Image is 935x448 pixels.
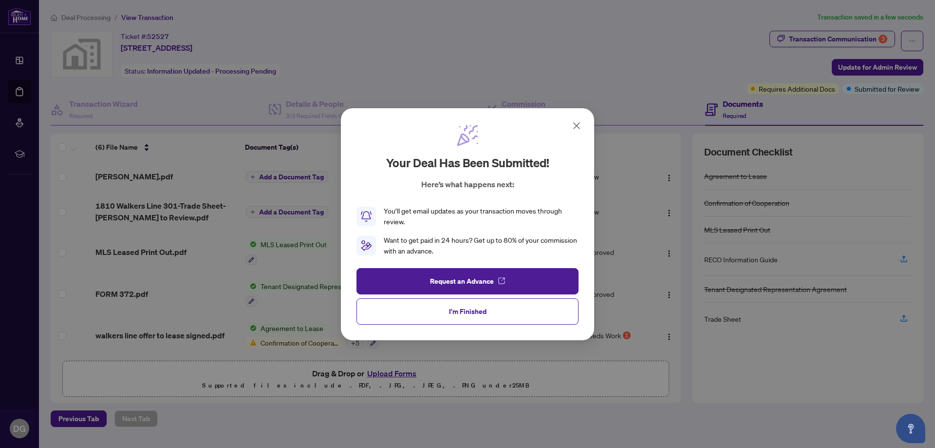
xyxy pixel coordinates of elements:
h2: Your deal has been submitted! [386,155,549,171]
div: Want to get paid in 24 hours? Get up to 80% of your commission with an advance. [384,235,579,256]
span: I'm Finished [449,303,486,319]
p: Here’s what happens next: [421,178,514,190]
button: Open asap [896,414,925,443]
span: Request an Advance [430,273,494,289]
button: I'm Finished [356,298,579,324]
button: Request an Advance [356,268,579,294]
div: You’ll get email updates as your transaction moves through review. [384,206,579,227]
